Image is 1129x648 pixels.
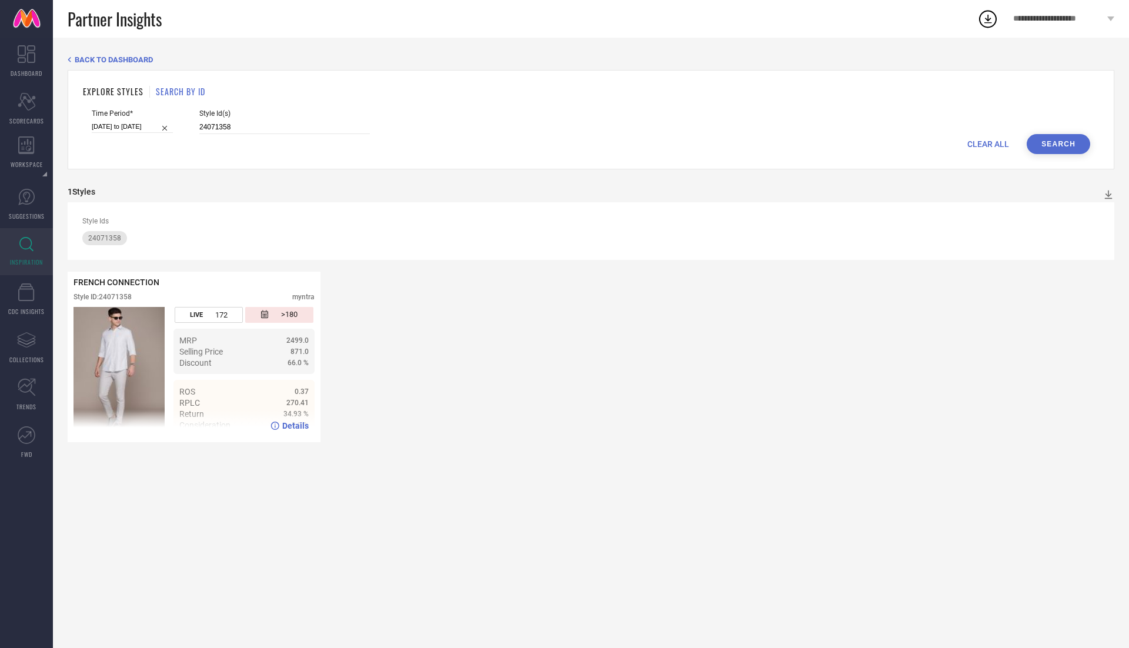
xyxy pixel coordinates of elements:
[74,307,165,436] img: Style preview image
[179,358,212,368] span: Discount
[245,307,313,323] div: Number of days since the style was first listed on the platform
[68,7,162,31] span: Partner Insights
[292,293,315,301] div: myntra
[215,310,228,319] span: 172
[270,421,309,430] a: Details
[290,348,309,356] span: 871.0
[1027,134,1090,154] button: Search
[286,399,309,407] span: 270.41
[179,398,200,407] span: RPLC
[9,116,44,125] span: SCORECARDS
[88,234,121,242] span: 24071358
[199,109,370,118] span: Style Id(s)
[75,55,153,64] span: BACK TO DASHBOARD
[967,139,1009,149] span: CLEAR ALL
[74,293,132,301] div: Style ID: 24071358
[21,450,32,459] span: FWD
[190,311,203,319] span: LIVE
[83,85,143,98] h1: EXPLORE STYLES
[10,258,43,266] span: INSPIRATION
[68,187,95,196] div: 1 Styles
[16,402,36,411] span: TRENDS
[11,69,42,78] span: DASHBOARD
[977,8,998,29] div: Open download list
[179,347,223,356] span: Selling Price
[92,121,173,133] input: Select time period
[74,278,159,287] span: FRENCH CONNECTION
[288,359,309,367] span: 66.0 %
[74,307,165,436] div: Click to view image
[11,160,43,169] span: WORKSPACE
[8,307,45,316] span: CDC INSIGHTS
[179,336,197,345] span: MRP
[9,212,45,221] span: SUGGESTIONS
[179,387,195,396] span: ROS
[295,388,309,396] span: 0.37
[282,421,309,430] span: Details
[286,336,309,345] span: 2499.0
[82,217,1100,225] div: Style Ids
[68,55,1114,64] div: Back TO Dashboard
[156,85,205,98] h1: SEARCH BY ID
[199,121,370,134] input: Enter comma separated style ids e.g. 12345, 67890
[9,355,44,364] span: COLLECTIONS
[175,307,242,323] div: Number of days the style has been live on the platform
[281,310,298,320] span: >180
[92,109,173,118] span: Time Period*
